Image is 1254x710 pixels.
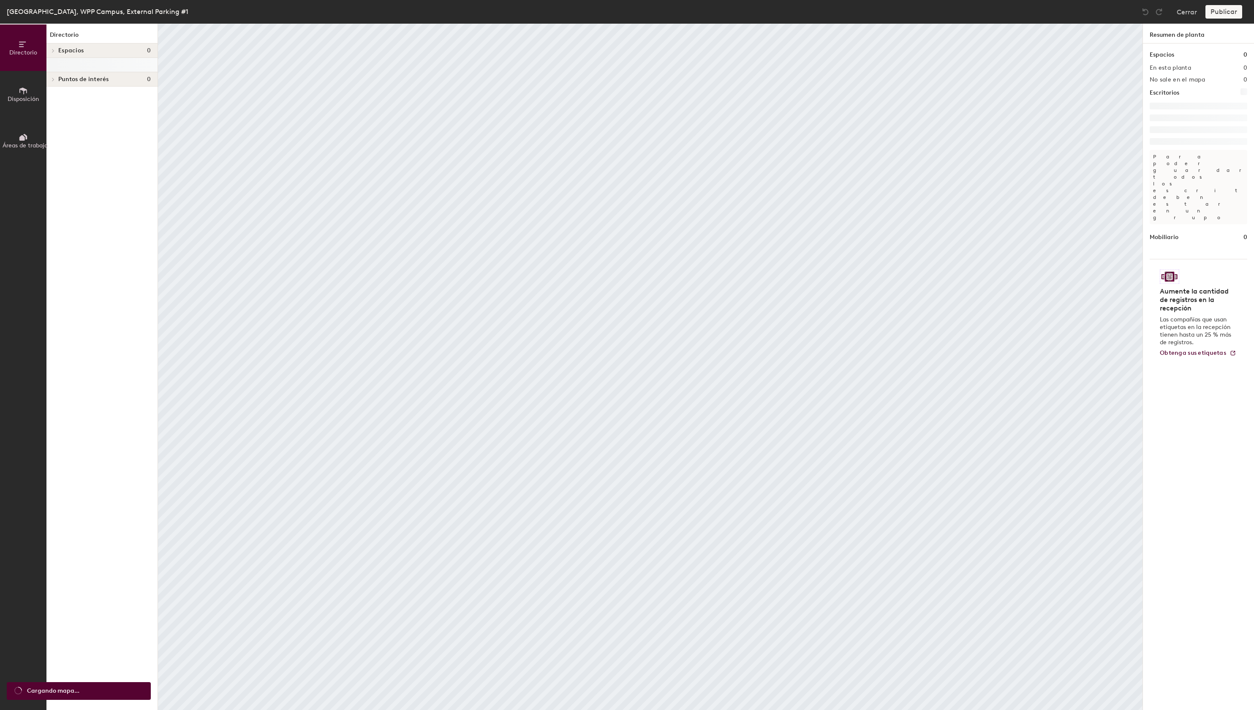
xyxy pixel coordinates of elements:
[8,95,39,103] span: Disposición
[9,49,37,56] span: Directorio
[1141,8,1150,16] img: Undo
[1243,233,1247,242] h1: 0
[46,30,158,44] h1: Directorio
[147,76,151,83] span: 0
[1243,50,1247,60] h1: 0
[1150,88,1179,98] h1: Escritorios
[1150,233,1178,242] h1: Mobiliario
[1150,76,1205,83] h2: No sale en el mapa
[1150,150,1247,224] p: Para poder guardar, todos los escritorios deben estar en un grupo
[58,76,109,83] span: Puntos de interés
[58,47,84,54] span: Espacios
[1160,316,1232,346] p: Las compañías que usan etiquetas en la recepción tienen hasta un 25 % más de registros.
[1243,65,1247,71] h2: 0
[158,24,1142,710] canvas: Map
[1160,349,1226,356] span: Obtenga sus etiquetas
[1177,5,1197,19] button: Cerrar
[3,142,48,149] span: Áreas de trabajo
[1243,76,1247,83] h2: 0
[1150,50,1174,60] h1: Espacios
[1160,269,1179,284] img: Logotipo de etiqueta
[27,686,79,696] span: Cargando mapa...
[1160,350,1236,357] a: Obtenga sus etiquetas
[1155,8,1163,16] img: Redo
[1143,24,1254,44] h1: Resumen de planta
[1150,65,1191,71] h2: En esta planta
[147,47,151,54] span: 0
[7,6,188,17] div: [GEOGRAPHIC_DATA], WPP Campus, External Parking #1
[1160,287,1232,313] h4: Aumente la cantidad de registros en la recepción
